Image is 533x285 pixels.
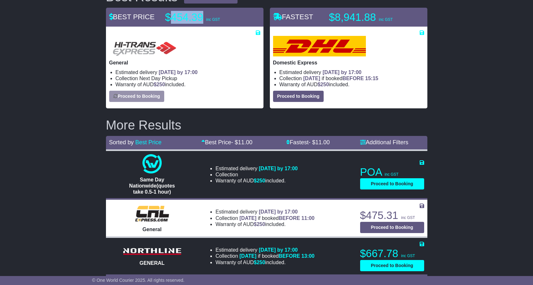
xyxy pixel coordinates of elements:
[140,260,165,266] span: GENERAL
[215,253,314,259] li: Collection
[309,139,330,146] span: - $
[385,172,399,177] span: inc GST
[201,139,252,146] a: Best Price- $11.00
[318,82,329,87] span: $
[206,17,220,22] span: inc GST
[215,215,314,221] li: Collection
[302,215,315,221] span: 11:00
[215,209,314,215] li: Estimated delivery
[279,215,300,221] span: BEFORE
[279,69,424,75] li: Estimated delivery
[323,70,362,75] span: [DATE] by 17:00
[131,204,173,223] img: CRL: General
[360,222,424,233] button: Proceed to Booking
[259,209,298,214] span: [DATE] by 17:00
[343,76,364,81] span: BEFORE
[215,178,298,184] li: Warranty of AUD included.
[215,247,314,253] li: Estimated delivery
[231,139,252,146] span: - $
[360,247,424,260] p: $667.78
[165,11,245,24] p: $454.39
[109,36,179,56] img: HiTrans (Machship): General
[239,253,256,259] span: [DATE]
[109,13,155,21] span: BEST PRICE
[116,75,260,81] li: Collection
[159,70,198,75] span: [DATE] by 17:00
[116,81,260,88] li: Warranty of AUD included.
[273,91,324,102] button: Proceed to Booking
[116,69,260,75] li: Estimated delivery
[401,254,415,258] span: inc GST
[238,139,252,146] span: 11.00
[360,139,408,146] a: Additional Filters
[109,91,164,102] button: Proceed to Booking
[273,13,313,21] span: FASTEST
[154,82,165,87] span: $
[215,221,314,227] li: Warranty of AUD included.
[365,76,378,81] span: 15:15
[302,253,315,259] span: 13:00
[215,172,298,178] li: Collection
[273,36,366,56] img: DHL: Domestic Express
[315,139,330,146] span: 11.00
[360,209,424,222] p: $475.31
[303,76,378,81] span: if booked
[239,215,314,221] span: if booked
[109,139,134,146] span: Sorted by
[135,139,162,146] a: Best Price
[215,259,314,265] li: Warranty of AUD included.
[239,253,314,259] span: if booked
[279,75,424,81] li: Collection
[401,215,415,220] span: inc GST
[215,165,298,172] li: Estimated delivery
[257,222,265,227] span: 250
[320,82,329,87] span: 250
[273,60,424,66] p: Domestic Express
[329,11,409,24] p: $8,941.88
[254,260,265,265] span: $
[239,215,256,221] span: [DATE]
[360,166,424,179] p: POA
[92,278,185,283] span: © One World Courier 2025. All rights reserved.
[157,82,165,87] span: 250
[257,260,265,265] span: 250
[109,60,260,66] p: General
[259,166,298,171] span: [DATE] by 17:00
[254,178,265,183] span: $
[142,227,162,232] span: General
[360,260,424,271] button: Proceed to Booking
[139,76,177,81] span: Next Day Pickup
[254,222,265,227] span: $
[279,253,300,259] span: BEFORE
[303,76,320,81] span: [DATE]
[379,17,392,22] span: inc GST
[106,118,427,132] h2: More Results
[279,81,424,88] li: Warranty of AUD included.
[259,247,298,253] span: [DATE] by 17:00
[286,139,330,146] a: Fastest- $11.00
[360,178,424,189] button: Proceed to Booking
[257,178,265,183] span: 250
[129,177,175,195] span: Same Day Nationwide(quotes take 0.5-1 hour)
[142,154,162,173] img: One World Courier: Same Day Nationwide(quotes take 0.5-1 hour)
[120,246,184,257] img: Northline Distribution: GENERAL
